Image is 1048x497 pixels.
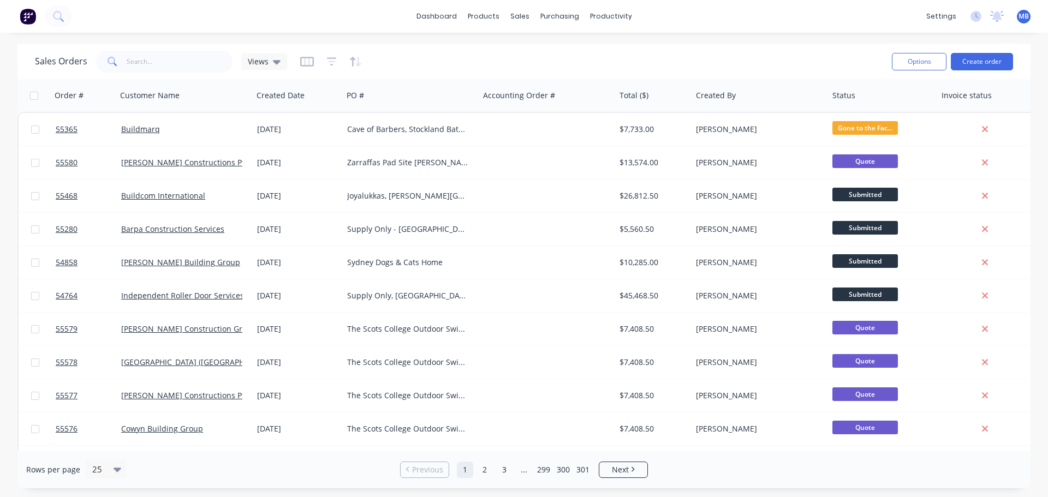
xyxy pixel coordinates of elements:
[121,257,240,267] a: [PERSON_NAME] Building Group
[585,8,638,25] div: productivity
[257,90,305,101] div: Created Date
[56,412,121,445] a: 55576
[620,290,684,301] div: $45,468.50
[257,423,338,434] div: [DATE]
[347,90,364,101] div: PO #
[121,124,160,134] a: Buildmarq
[56,179,121,212] a: 55468
[121,157,262,167] a: [PERSON_NAME] Constructions Pty Ltd
[620,224,684,235] div: $5,560.50
[56,113,121,146] a: 55365
[951,53,1013,70] button: Create order
[347,390,468,401] div: The Scots College Outdoor Swimming Pool
[121,357,305,367] a: [GEOGRAPHIC_DATA] ([GEOGRAPHIC_DATA]) Pty Ltd
[516,462,532,478] a: Jump forward
[696,157,817,168] div: [PERSON_NAME]
[696,257,817,268] div: [PERSON_NAME]
[832,421,898,434] span: Quote
[620,124,684,135] div: $7,733.00
[121,290,244,301] a: Independent Roller Door Services
[892,53,946,70] button: Options
[56,290,78,301] span: 54764
[457,462,473,478] a: Page 1 is your current page
[832,387,898,401] span: Quote
[121,324,257,334] a: [PERSON_NAME] Construction Group
[832,188,898,201] span: Submitted
[257,390,338,401] div: [DATE]
[56,213,121,245] a: 55280
[56,257,78,268] span: 54858
[620,423,684,434] div: $7,408.50
[121,190,205,201] a: Buildcom International
[555,462,571,478] a: Page 300
[832,154,898,168] span: Quote
[120,90,180,101] div: Customer Name
[696,190,817,201] div: [PERSON_NAME]
[257,357,338,368] div: [DATE]
[257,324,338,334] div: [DATE]
[620,157,684,168] div: $13,574.00
[832,288,898,301] span: Submitted
[832,254,898,268] span: Submitted
[462,8,505,25] div: products
[56,313,121,345] a: 55579
[696,324,817,334] div: [PERSON_NAME]
[696,124,817,135] div: [PERSON_NAME]
[257,157,338,168] div: [DATE]
[535,462,552,478] a: Page 299
[56,224,78,235] span: 55280
[56,423,78,434] span: 55576
[257,190,338,201] div: [DATE]
[347,157,468,168] div: Zarraffas Pad Site [PERSON_NAME][GEOGRAPHIC_DATA]
[347,224,468,235] div: Supply Only - [GEOGRAPHIC_DATA]
[56,379,121,412] a: 55577
[832,90,855,101] div: Status
[620,190,684,201] div: $26,812.50
[620,390,684,401] div: $7,408.50
[412,464,443,475] span: Previous
[248,56,269,67] span: Views
[483,90,555,101] div: Accounting Order #
[620,257,684,268] div: $10,285.00
[620,324,684,334] div: $7,408.50
[56,279,121,312] a: 54764
[121,224,224,234] a: Barpa Construction Services
[56,146,121,179] a: 55580
[56,446,121,478] a: 55575
[26,464,80,475] span: Rows per page
[257,290,338,301] div: [DATE]
[56,346,121,379] a: 55578
[620,90,648,101] div: Total ($)
[832,221,898,235] span: Submitted
[696,290,817,301] div: [PERSON_NAME]
[496,462,513,478] a: Page 3
[257,257,338,268] div: [DATE]
[401,464,449,475] a: Previous page
[20,8,36,25] img: Factory
[696,357,817,368] div: [PERSON_NAME]
[56,246,121,279] a: 54858
[832,321,898,334] span: Quote
[599,464,647,475] a: Next page
[347,124,468,135] div: Cave of Barbers, Stockland Bathurst
[832,121,898,135] span: Gone to the Fac...
[696,423,817,434] div: [PERSON_NAME]
[257,224,338,235] div: [DATE]
[56,190,78,201] span: 55468
[612,464,629,475] span: Next
[696,390,817,401] div: [PERSON_NAME]
[121,390,262,400] a: [PERSON_NAME] Constructions Pty Ltd
[505,8,535,25] div: sales
[121,423,203,434] a: Cowyn Building Group
[832,354,898,368] span: Quote
[696,224,817,235] div: [PERSON_NAME]
[411,8,462,25] a: dashboard
[127,51,233,73] input: Search...
[921,8,962,25] div: settings
[620,357,684,368] div: $7,408.50
[257,124,338,135] div: [DATE]
[56,324,78,334] span: 55579
[347,290,468,301] div: Supply Only, [GEOGRAPHIC_DATA]
[347,257,468,268] div: Sydney Dogs & Cats Home
[477,462,493,478] a: Page 2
